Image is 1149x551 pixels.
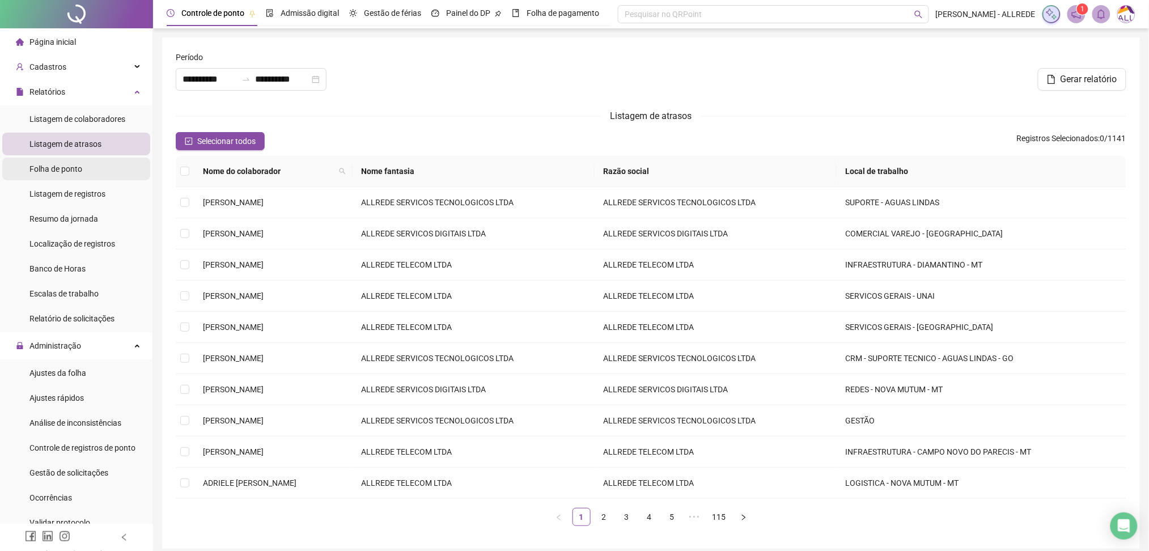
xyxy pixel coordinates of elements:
[203,165,334,177] span: Nome do colaborador
[203,354,264,363] span: [PERSON_NAME]
[241,75,251,84] span: to
[203,323,264,332] span: [PERSON_NAME]
[337,163,348,180] span: search
[1118,6,1135,23] img: 75003
[353,218,595,249] td: ALLREDE SERVICOS DIGITAIS LTDA
[29,62,66,71] span: Cadastros
[29,164,82,173] span: Folha de ponto
[618,508,636,526] li: 3
[837,343,1126,374] td: CRM - SUPORTE TECNICO - AGUAS LINDAS - GO
[203,198,264,207] span: [PERSON_NAME]
[735,508,753,526] button: right
[837,187,1126,218] td: SUPORTE - AGUAS LINDAS
[595,312,837,343] td: ALLREDE TELECOM LTDA
[527,9,599,18] span: Folha de pagamento
[596,508,613,525] a: 2
[364,9,421,18] span: Gestão de férias
[1081,5,1085,13] span: 1
[1061,73,1117,86] span: Gerar relatório
[550,508,568,526] li: Página anterior
[185,137,193,145] span: check-square
[709,508,730,526] li: 115
[573,508,591,526] li: 1
[266,9,274,17] span: file-done
[29,115,125,124] span: Listagem de colaboradores
[29,518,90,527] span: Validar protocolo
[25,531,36,542] span: facebook
[29,37,76,46] span: Página inicial
[29,139,101,149] span: Listagem de atrasos
[914,10,923,19] span: search
[203,447,264,456] span: [PERSON_NAME]
[203,291,264,300] span: [PERSON_NAME]
[740,514,747,521] span: right
[837,436,1126,468] td: INFRAESTRUTURA - CAMPO NOVO DO PARECIS - MT
[837,405,1126,436] td: GESTÃO
[595,343,837,374] td: ALLREDE SERVICOS TECNOLOGICOS LTDA
[618,508,635,525] a: 3
[203,260,264,269] span: [PERSON_NAME]
[641,508,659,526] li: 4
[837,281,1126,312] td: SERVICOS GERAIS - UNAI
[29,239,115,248] span: Localização de registros
[664,508,681,525] a: 5
[837,312,1126,343] td: SERVICOS GERAIS - [GEOGRAPHIC_DATA]
[495,10,502,17] span: pushpin
[353,312,595,343] td: ALLREDE TELECOM LTDA
[550,508,568,526] button: left
[595,156,837,187] th: Razão social
[29,341,81,350] span: Administração
[1017,134,1099,143] span: Registros Selecionados
[837,218,1126,249] td: COMERCIAL VAREJO - [GEOGRAPHIC_DATA]
[556,514,562,521] span: left
[29,393,84,402] span: Ajustes rápidos
[203,416,264,425] span: [PERSON_NAME]
[595,249,837,281] td: ALLREDE TELECOM LTDA
[59,531,70,542] span: instagram
[1096,9,1106,19] span: bell
[641,508,658,525] a: 4
[16,38,24,46] span: home
[431,9,439,17] span: dashboard
[353,405,595,436] td: ALLREDE SERVICOS TECNOLOGICOS LTDA
[29,468,108,477] span: Gestão de solicitações
[281,9,339,18] span: Admissão digital
[29,264,86,273] span: Banco de Horas
[837,468,1126,499] td: LOGISTICA - NOVA MUTUM - MT
[1047,75,1056,84] span: file
[1077,3,1088,15] sup: 1
[16,63,24,71] span: user-add
[42,531,53,542] span: linkedin
[595,436,837,468] td: ALLREDE TELECOM LTDA
[29,418,121,427] span: Análise de inconsistências
[29,189,105,198] span: Listagem de registros
[1017,132,1126,150] span: : 0 / 1141
[120,533,128,541] span: left
[181,9,244,18] span: Controle de ponto
[203,385,264,394] span: [PERSON_NAME]
[573,508,590,525] a: 1
[837,156,1126,187] th: Local de trabalho
[29,443,135,452] span: Controle de registros de ponto
[686,508,704,526] li: 5 próximas páginas
[512,9,520,17] span: book
[249,10,256,17] span: pushpin
[353,281,595,312] td: ALLREDE TELECOM LTDA
[1045,8,1058,20] img: sparkle-icon.fc2bf0ac1784a2077858766a79e2daf3.svg
[29,493,72,502] span: Ocorrências
[1110,512,1138,540] div: Open Intercom Messenger
[339,168,346,175] span: search
[353,436,595,468] td: ALLREDE TELECOM LTDA
[16,88,24,96] span: file
[176,132,265,150] button: Selecionar todos
[353,374,595,405] td: ALLREDE SERVICOS DIGITAIS LTDA
[936,8,1036,20] span: [PERSON_NAME] - ALLREDE
[735,508,753,526] li: Próxima página
[197,135,256,147] span: Selecionar todos
[29,289,99,298] span: Escalas de trabalho
[1038,68,1126,91] button: Gerar relatório
[29,314,115,323] span: Relatório de solicitações
[837,374,1126,405] td: REDES - NOVA MUTUM - MT
[29,368,86,378] span: Ajustes da folha
[595,374,837,405] td: ALLREDE SERVICOS DIGITAIS LTDA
